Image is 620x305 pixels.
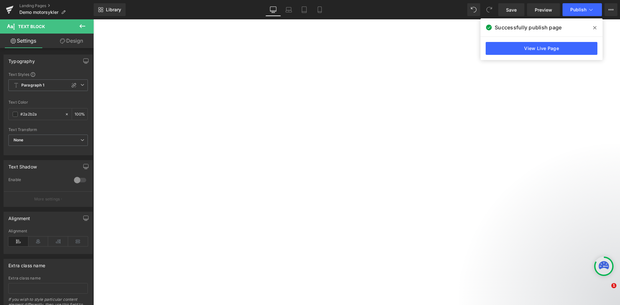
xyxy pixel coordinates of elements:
[495,24,562,31] span: Successfully publish page
[34,196,60,202] p: More settings
[8,212,30,221] div: Alignment
[14,137,24,142] b: None
[8,160,37,169] div: Text Shadow
[8,259,45,268] div: Extra class name
[19,3,94,8] a: Landing Pages
[604,3,617,16] button: More
[8,276,88,280] div: Extra class name
[598,283,614,299] iframe: Intercom live chat
[72,108,88,120] div: %
[265,3,281,16] a: Desktop
[19,10,58,15] span: Demo motorsykler
[563,3,602,16] button: Publish
[20,111,62,118] input: Color
[18,24,45,29] span: Text Block
[281,3,296,16] a: Laptop
[467,3,480,16] button: Undo
[8,100,88,105] div: Text Color
[570,7,586,12] span: Publish
[21,83,45,88] b: Paragraph 1
[527,3,560,16] a: Preview
[106,7,121,13] span: Library
[8,177,67,184] div: Enable
[8,72,88,77] div: Text Styles
[94,3,126,16] a: New Library
[48,34,95,48] a: Design
[312,3,327,16] a: Mobile
[506,6,517,13] span: Save
[8,229,88,233] div: Alignment
[611,283,616,288] span: 1
[8,127,88,132] div: Text Transform
[486,42,597,55] a: View Live Page
[483,3,496,16] button: Redo
[535,6,552,13] span: Preview
[296,3,312,16] a: Tablet
[4,191,92,207] button: More settings
[8,55,35,64] div: Typography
